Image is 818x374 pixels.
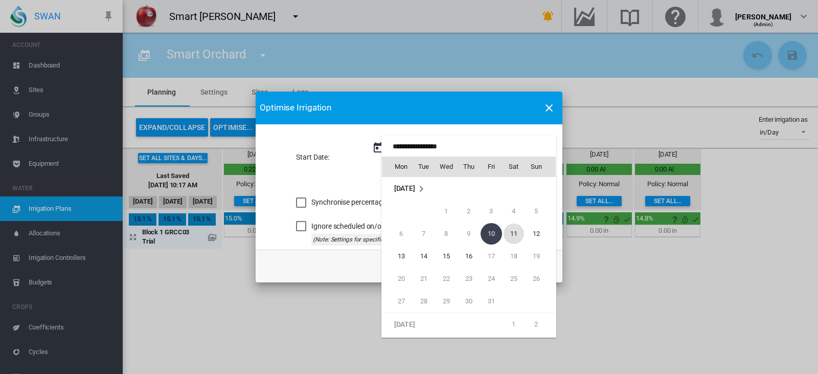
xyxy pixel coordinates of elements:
td: Monday October 13 2025 [382,245,413,268]
td: Thursday October 2 2025 [458,200,480,223]
td: Monday October 6 2025 [382,223,413,245]
td: Friday October 17 2025 [480,245,503,268]
td: Friday October 24 2025 [480,268,503,290]
th: Thu [458,157,480,177]
span: 13 [391,246,412,267]
td: Tuesday October 21 2025 [413,268,435,290]
td: Wednesday October 1 2025 [435,200,458,223]
td: Tuesday October 14 2025 [413,245,435,268]
th: Fri [480,157,503,177]
td: Wednesday October 29 2025 [435,290,458,313]
span: 14 [414,246,434,267]
td: Tuesday October 7 2025 [413,223,435,245]
td: Sunday October 26 2025 [525,268,556,290]
span: [DATE] [394,184,415,192]
td: Saturday October 4 2025 [503,200,525,223]
md-calendar: Calendar [382,157,556,337]
span: 12 [526,224,547,244]
span: 11 [504,224,524,244]
td: Friday October 10 2025 [480,223,503,245]
tr: Week undefined [382,178,556,201]
tr: Week 4 [382,268,556,290]
td: Thursday October 23 2025 [458,268,480,290]
td: Saturday October 11 2025 [503,223,525,245]
span: 10 [481,223,502,245]
td: Thursday October 9 2025 [458,223,480,245]
td: Friday October 31 2025 [480,290,503,313]
th: Wed [435,157,458,177]
td: Monday October 27 2025 [382,290,413,313]
th: Mon [382,157,413,177]
span: 16 [459,246,479,267]
th: Tue [413,157,435,177]
td: Wednesday October 22 2025 [435,268,458,290]
tr: Week 3 [382,245,556,268]
tr: Week 2 [382,223,556,245]
td: Tuesday October 28 2025 [413,290,435,313]
span: [DATE] [394,320,415,328]
tr: Week 1 [382,313,556,336]
tr: Week 5 [382,290,556,313]
td: Wednesday October 8 2025 [435,223,458,245]
td: Sunday October 5 2025 [525,200,556,223]
td: Sunday November 2 2025 [525,313,556,336]
td: Thursday October 30 2025 [458,290,480,313]
th: Sun [525,157,556,177]
td: Saturday October 25 2025 [503,268,525,290]
td: Saturday November 1 2025 [503,313,525,336]
td: October 2025 [382,178,556,201]
td: Thursday October 16 2025 [458,245,480,268]
span: 15 [436,246,457,267]
th: Sat [503,157,525,177]
td: Monday October 20 2025 [382,268,413,290]
tr: Week 1 [382,200,556,223]
td: Saturday October 18 2025 [503,245,525,268]
td: Sunday October 12 2025 [525,223,556,245]
td: Friday October 3 2025 [480,200,503,223]
td: Wednesday October 15 2025 [435,245,458,268]
td: Sunday October 19 2025 [525,245,556,268]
